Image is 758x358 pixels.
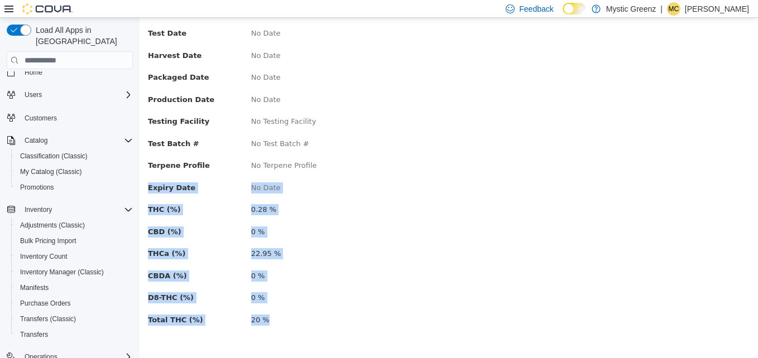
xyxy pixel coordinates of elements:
div: Melista Claytor [667,2,680,16]
span: My Catalog (Classic) [16,165,133,178]
span: Load All Apps in [GEOGRAPHIC_DATA] [31,25,133,47]
a: Manifests [16,281,53,294]
span: Promotions [20,183,54,192]
span: Adjustments (Classic) [16,219,133,232]
button: Transfers [11,327,137,342]
span: Users [25,90,42,99]
span: Expiry Date [8,166,56,174]
span: Manifests [16,281,133,294]
span: Test Date [8,11,47,20]
span: No Test Batch # [112,122,170,130]
span: THC (%) [8,187,41,196]
span: Testing Facility [8,99,70,108]
button: Users [2,87,137,103]
span: Adjustments (Classic) [20,221,85,230]
span: Transfers [16,328,133,341]
span: No Date [112,55,141,64]
span: Customers [25,114,57,123]
span: Feedback [519,3,553,14]
button: Classification (Classic) [11,148,137,164]
a: Inventory Count [16,250,72,263]
button: Users [20,88,46,101]
span: 0 % [112,210,126,218]
span: Total THC (%) [8,298,64,306]
span: Customers [20,110,133,124]
button: My Catalog (Classic) [11,164,137,180]
span: Packaged Date [8,55,70,64]
button: Promotions [11,180,137,195]
a: Inventory Manager (Classic) [16,265,108,279]
span: Users [20,88,133,101]
span: Purchase Orders [20,299,71,308]
button: Transfers (Classic) [11,311,137,327]
span: Inventory Manager (Classic) [16,265,133,279]
input: Dark Mode [563,3,586,14]
a: Promotions [16,181,59,194]
span: Promotions [16,181,133,194]
span: No Date [112,11,141,20]
span: Transfers (Classic) [20,315,76,323]
a: Home [20,66,47,79]
span: Inventory [20,203,133,216]
span: Inventory Count [16,250,133,263]
span: 0 % [112,254,126,262]
span: Harvest Date [8,33,62,42]
span: Catalog [20,134,133,147]
span: Manifests [20,283,49,292]
img: Cova [22,3,73,14]
span: 22.95 % [112,231,142,240]
button: Purchase Orders [11,296,137,311]
button: Inventory [2,202,137,217]
span: Bulk Pricing Import [20,236,76,245]
span: Transfers (Classic) [16,312,133,326]
p: Mystic Greenz [606,2,656,16]
span: CBD (%) [8,210,42,218]
span: My Catalog (Classic) [20,167,82,176]
a: Customers [20,112,61,125]
a: My Catalog (Classic) [16,165,87,178]
button: Inventory Manager (Classic) [11,264,137,280]
button: Inventory Count [11,249,137,264]
span: No Terpene Profile [112,143,177,152]
p: [PERSON_NAME] [685,2,749,16]
span: MC [669,2,679,16]
p: | [660,2,663,16]
span: Bulk Pricing Import [16,234,133,248]
span: 20 % [112,298,130,306]
span: No Date [112,78,141,86]
button: Bulk Pricing Import [11,233,137,249]
span: THCa (%) [8,231,46,240]
span: D8-THC (%) [8,275,54,284]
span: No Testing Facility [112,99,177,108]
button: Catalog [20,134,52,147]
a: Transfers (Classic) [16,312,80,326]
span: Inventory [25,205,52,214]
button: Customers [2,109,137,125]
span: CBDA (%) [8,254,47,262]
span: Home [25,68,42,77]
a: Classification (Classic) [16,149,92,163]
button: Home [2,64,137,80]
span: Production Date [8,78,75,86]
span: Transfers [20,330,48,339]
a: Bulk Pricing Import [16,234,81,248]
span: Classification (Classic) [20,152,88,161]
button: Adjustments (Classic) [11,217,137,233]
span: Catalog [25,136,47,145]
a: Purchase Orders [16,297,75,310]
span: Test Batch # [8,122,60,130]
span: Terpene Profile [8,143,70,152]
button: Catalog [2,133,137,148]
span: Inventory Manager (Classic) [20,268,104,277]
span: Inventory Count [20,252,68,261]
span: No Date [112,33,141,42]
a: Adjustments (Classic) [16,219,89,232]
span: Purchase Orders [16,297,133,310]
span: Home [20,65,133,79]
span: No Date [112,166,141,174]
span: 0.28 % [112,187,137,196]
button: Manifests [11,280,137,296]
button: Inventory [20,203,56,216]
span: Classification (Classic) [16,149,133,163]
